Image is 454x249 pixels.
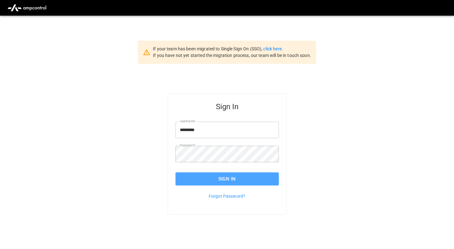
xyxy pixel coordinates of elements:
[5,2,49,14] img: ampcontrol.io logo
[180,143,195,148] label: Password
[175,172,279,185] button: Sign In
[180,119,195,124] label: Username
[175,193,279,199] p: Forgot Password?
[153,53,311,58] span: If you have not yet started the migration process, our team will be in touch soon.
[263,46,283,51] a: click here.
[175,102,279,112] h5: Sign In
[153,46,263,51] span: If your team has been migrated to Single Sign On (SSO),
